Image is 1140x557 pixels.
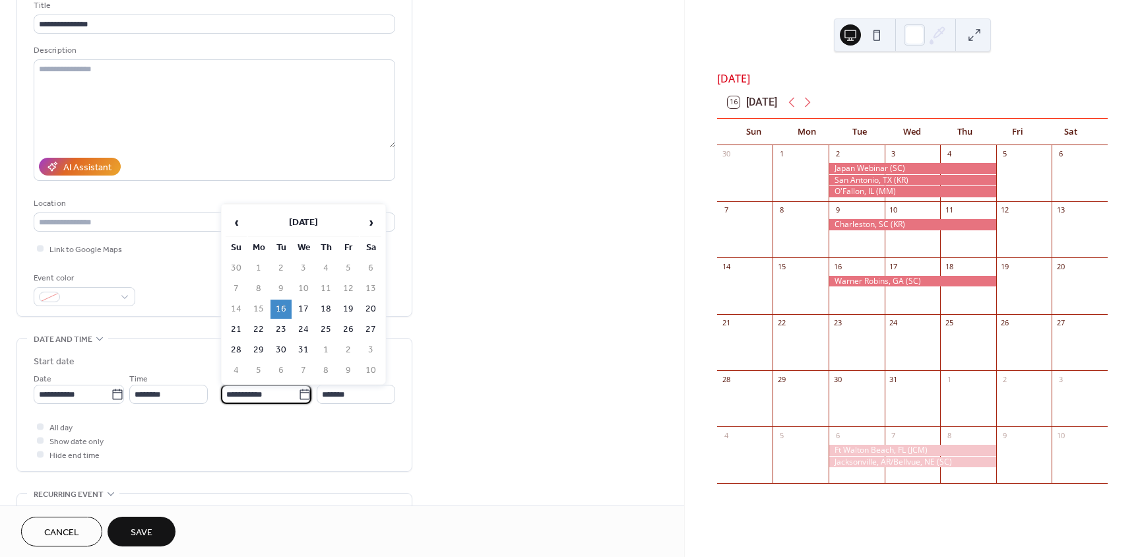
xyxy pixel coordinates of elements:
td: 4 [315,259,336,278]
div: Tue [833,119,886,145]
div: 20 [1056,261,1065,271]
td: 25 [315,320,336,339]
span: › [361,209,381,236]
td: 6 [360,259,381,278]
td: 21 [226,320,247,339]
td: 7 [226,279,247,298]
td: 5 [338,259,359,278]
th: Mo [248,238,269,257]
td: 9 [270,279,292,298]
div: San Antonio, TX (KR) [829,175,996,186]
div: 2 [833,149,842,159]
td: 30 [270,341,292,360]
div: 8 [776,205,786,215]
div: 28 [721,374,731,384]
td: 30 [226,259,247,278]
th: Tu [270,238,292,257]
div: 30 [721,149,731,159]
span: Date [34,372,51,386]
td: 1 [315,341,336,360]
td: 6 [270,361,292,380]
td: 15 [248,300,269,319]
td: 3 [360,341,381,360]
div: Start date [34,355,75,369]
td: 13 [360,279,381,298]
th: Th [315,238,336,257]
td: 20 [360,300,381,319]
div: 31 [889,374,899,384]
td: 2 [338,341,359,360]
div: 11 [944,205,954,215]
div: Sun [728,119,780,145]
div: 2 [1000,374,1010,384]
div: 3 [1056,374,1065,384]
th: Su [226,238,247,257]
div: 18 [944,261,954,271]
div: Ft Walton Beach, FL (JCM) [829,445,996,456]
td: 29 [248,341,269,360]
div: 13 [1056,205,1065,215]
span: ‹ [226,209,246,236]
td: 23 [270,320,292,339]
div: 1 [944,374,954,384]
th: Sa [360,238,381,257]
div: 23 [833,318,842,328]
div: Jacksonville, AR/Bellvue, NE (SC) [829,457,996,468]
button: Cancel [21,517,102,546]
td: 24 [293,320,314,339]
td: 9 [338,361,359,380]
td: 1 [248,259,269,278]
div: 16 [833,261,842,271]
div: 5 [776,430,786,440]
td: 8 [248,279,269,298]
span: Recurring event [34,488,104,502]
div: 30 [833,374,842,384]
div: 7 [721,205,731,215]
div: 8 [944,430,954,440]
span: All day [49,421,73,435]
div: 14 [721,261,731,271]
span: Cancel [44,526,79,540]
div: Sat [1044,119,1097,145]
td: 18 [315,300,336,319]
td: 26 [338,320,359,339]
div: Thu [939,119,992,145]
div: 10 [1056,430,1065,440]
div: 10 [889,205,899,215]
div: 25 [944,318,954,328]
td: 8 [315,361,336,380]
div: Description [34,44,393,57]
div: Location [34,197,393,211]
span: Show date only [49,435,104,449]
div: Warner Robins, GA (SC) [829,276,996,287]
div: 5 [1000,149,1010,159]
th: [DATE] [248,209,359,237]
div: 9 [833,205,842,215]
button: Save [108,517,175,546]
div: 19 [1000,261,1010,271]
div: 21 [721,318,731,328]
div: 15 [776,261,786,271]
span: Time [129,372,148,386]
td: 10 [293,279,314,298]
div: 27 [1056,318,1065,328]
td: 14 [226,300,247,319]
td: 17 [293,300,314,319]
div: 7 [889,430,899,440]
div: 1 [776,149,786,159]
div: 26 [1000,318,1010,328]
div: 6 [1056,149,1065,159]
td: 12 [338,279,359,298]
td: 4 [226,361,247,380]
div: AI Assistant [63,161,111,175]
div: 29 [776,374,786,384]
div: Japan Webinar (SC) [829,163,996,174]
div: O'Fallon, IL (MM) [829,186,996,197]
td: 5 [248,361,269,380]
div: 3 [889,149,899,159]
button: 16[DATE] [723,93,782,112]
div: 12 [1000,205,1010,215]
th: Fr [338,238,359,257]
span: Hide end time [49,449,100,463]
